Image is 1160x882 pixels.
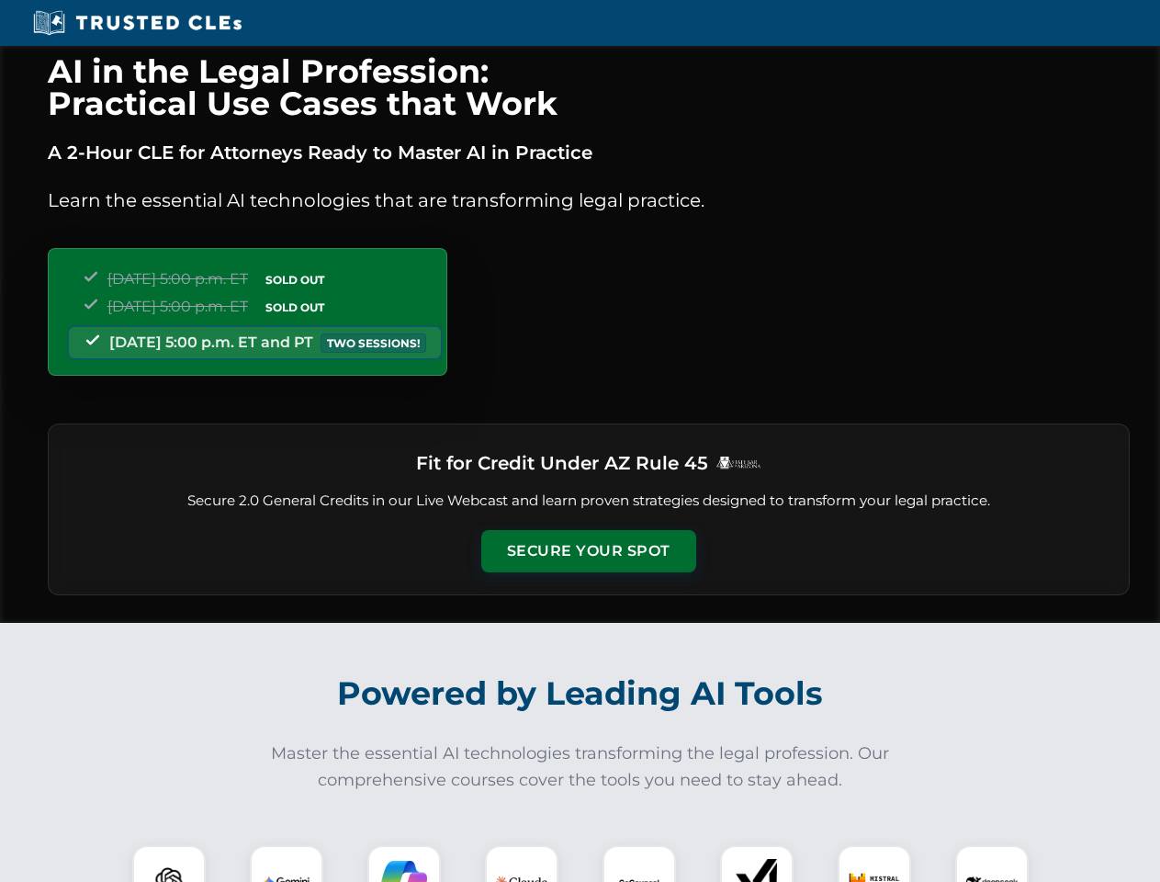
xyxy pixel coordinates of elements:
[48,138,1130,167] p: A 2-Hour CLE for Attorneys Ready to Master AI in Practice
[28,9,247,37] img: Trusted CLEs
[259,298,331,317] span: SOLD OUT
[48,55,1130,119] h1: AI in the Legal Profession: Practical Use Cases that Work
[107,298,248,315] span: [DATE] 5:00 p.m. ET
[481,530,696,572] button: Secure Your Spot
[259,270,331,289] span: SOLD OUT
[416,447,708,480] h3: Fit for Credit Under AZ Rule 45
[107,270,248,288] span: [DATE] 5:00 p.m. ET
[715,456,761,469] img: Logo
[259,741,902,794] p: Master the essential AI technologies transforming the legal profession. Our comprehensive courses...
[71,491,1107,512] p: Secure 2.0 General Credits in our Live Webcast and learn proven strategies designed to transform ...
[72,661,1089,726] h2: Powered by Leading AI Tools
[48,186,1130,215] p: Learn the essential AI technologies that are transforming legal practice.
